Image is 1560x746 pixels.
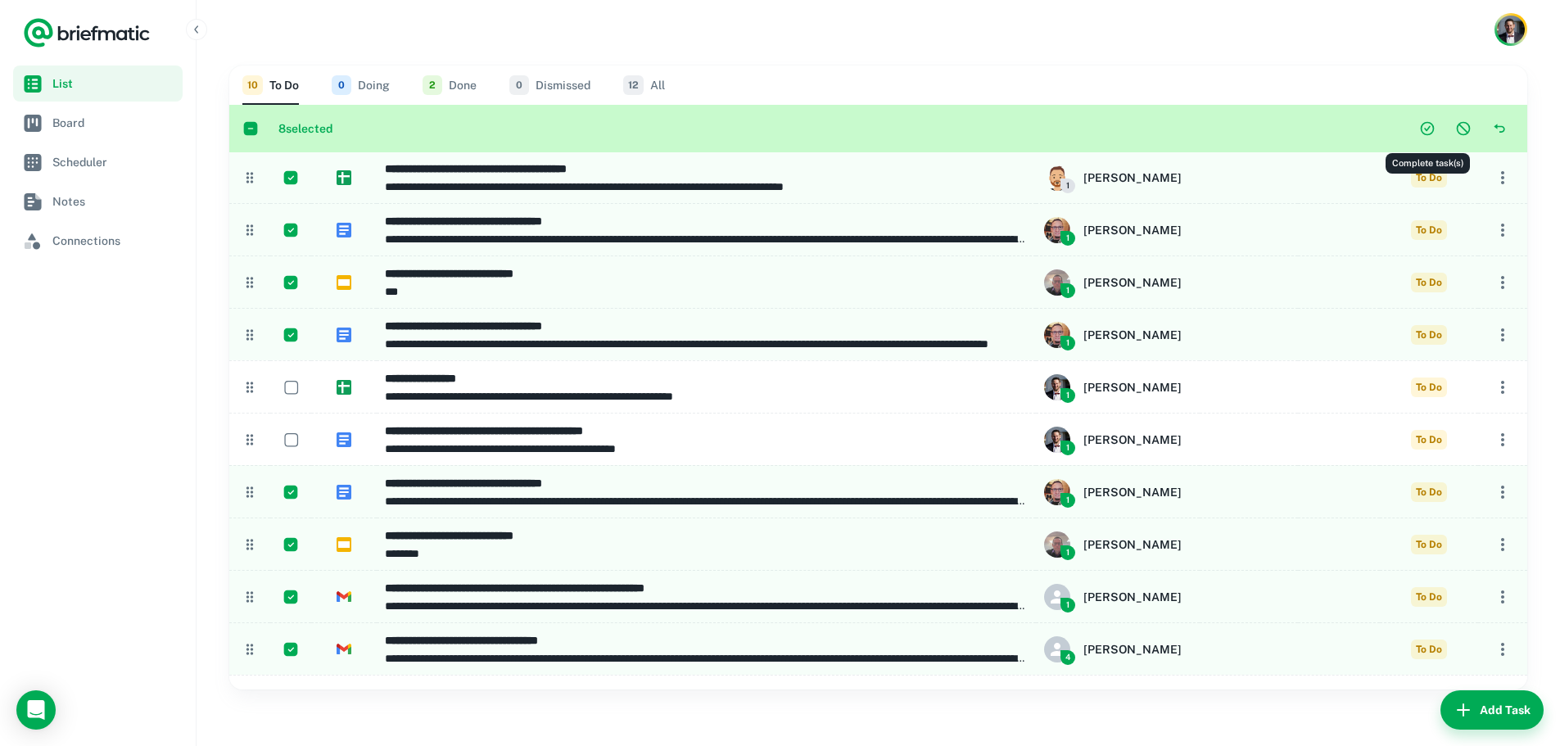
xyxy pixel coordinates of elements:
[509,66,590,105] button: Dismissed
[1411,168,1447,188] span: To Do
[1083,169,1182,187] h6: [PERSON_NAME]
[1083,221,1182,239] h6: [PERSON_NAME]
[423,66,477,105] button: Done
[1413,114,1442,143] button: Complete task(s)
[52,75,176,93] span: List
[1044,584,1182,610] div: Jérémie LE MEUR
[332,66,390,105] button: Doing
[1083,588,1182,606] h6: [PERSON_NAME]
[13,183,183,219] a: Notes
[23,16,151,49] a: Logo
[1044,217,1070,243] img: ALV-UjWapeVBfq-DW3SSBoQ7sf53JavlOYNoeurCrmbwnSaTKHWSenRD=s50-c-k-no
[1411,640,1447,659] span: To Do
[1083,326,1182,344] h6: [PERSON_NAME]
[52,232,176,250] span: Connections
[1083,431,1182,449] h6: [PERSON_NAME]
[52,153,176,171] span: Scheduler
[1083,640,1182,658] h6: [PERSON_NAME]
[1044,427,1070,453] img: ACg8ocLdzAjBE05LU_jwCZKPfzcOITTw3mYs6eDX9Ap7KoUh63K1fUA9=s50-c-k-no
[16,690,56,730] div: Open Intercom Messenger
[13,66,183,102] a: List
[1044,322,1070,348] img: ALV-UjWapeVBfq-DW3SSBoQ7sf53JavlOYNoeurCrmbwnSaTKHWSenRD=s50-c-k-no
[1083,483,1182,501] h6: [PERSON_NAME]
[1411,482,1447,502] span: To Do
[337,432,351,447] img: https://app.briefmatic.com/assets/tasktypes/vnd.google-apps.document.png
[13,223,183,259] a: Connections
[1411,220,1447,240] span: To Do
[242,66,299,105] button: To Do
[1044,269,1070,296] img: ALV-UjWkVCizY0fcPA09t-4X3WbQr0J0nyexkDnK2VYjRD6r74vid6M=s50-c-k-no
[1411,587,1447,607] span: To Do
[1060,231,1075,246] span: 1
[1060,545,1075,560] span: 1
[13,105,183,141] a: Board
[1440,690,1544,730] button: Add Task
[1060,336,1075,350] span: 1
[1044,636,1182,662] div: Christophe BRUNSCHWEILER
[242,75,263,95] span: 10
[1060,179,1075,193] span: 1
[1494,13,1527,46] button: Account button
[1411,273,1447,292] span: To Do
[1044,427,1182,453] div: Cédric GAREL
[1411,325,1447,345] span: To Do
[13,144,183,180] a: Scheduler
[1083,536,1182,554] h6: [PERSON_NAME]
[1044,374,1070,400] img: ACg8ocLdzAjBE05LU_jwCZKPfzcOITTw3mYs6eDX9Ap7KoUh63K1fUA9=s50-c-k-no
[1449,114,1478,143] button: Dismiss task(s)
[332,75,351,95] span: 0
[1060,493,1075,508] span: 1
[1044,374,1182,400] div: Cédric GAREL
[52,192,176,210] span: Notes
[1060,598,1075,613] span: 1
[337,590,351,604] img: https://app.briefmatic.com/assets/integrations/gmail.png
[1060,283,1075,298] span: 1
[337,275,351,290] img: https://app.briefmatic.com/assets/tasktypes/vnd.google-apps.presentation.png
[337,328,351,342] img: https://app.briefmatic.com/assets/tasktypes/vnd.google-apps.document.png
[1060,441,1075,455] span: 1
[1044,479,1182,505] div: Fabien THOMAS
[623,75,644,95] span: 12
[1083,274,1182,292] h6: [PERSON_NAME]
[1044,165,1070,191] img: ALV-UjWfCUbWUpqFyvGJtSJ-xy3z3QOWy-NARdLVYTCkGrV6Qo4JdQQ=s50-c-k-no
[337,537,351,552] img: https://app.briefmatic.com/assets/tasktypes/vnd.google-apps.presentation.png
[1044,322,1182,348] div: Fabien THOMAS
[1044,217,1182,243] div: Fabien THOMAS
[623,66,665,105] button: All
[278,120,1413,138] h6: 8 selected
[337,170,351,185] img: https://app.briefmatic.com/assets/tasktypes/vnd.google-apps.spreadsheet.png
[52,114,176,132] span: Board
[337,223,351,237] img: https://app.briefmatic.com/assets/tasktypes/vnd.google-apps.document.png
[337,642,351,657] img: https://app.briefmatic.com/assets/integrations/gmail.png
[1044,269,1182,296] div: Frédéric ROLLAND
[1411,535,1447,554] span: To Do
[509,75,529,95] span: 0
[1386,153,1470,174] div: Complete task(s)
[423,75,442,95] span: 2
[1497,16,1525,43] img: Cédric GAREL
[1060,650,1075,665] span: 4
[337,380,351,395] img: https://app.briefmatic.com/assets/tasktypes/vnd.google-apps.spreadsheet.png
[1044,165,1182,191] div: Fabien LEHOUSSEL
[1060,388,1075,403] span: 1
[337,485,351,500] img: https://app.briefmatic.com/assets/tasktypes/vnd.google-apps.document.png
[1411,430,1447,450] span: To Do
[1485,114,1514,143] button: Recover task(s)
[1044,531,1182,558] div: Frédéric ROLLAND
[1044,531,1070,558] img: ALV-UjWkVCizY0fcPA09t-4X3WbQr0J0nyexkDnK2VYjRD6r74vid6M=s50-c-k-no
[1411,378,1447,397] span: To Do
[1044,479,1070,505] img: ALV-UjWapeVBfq-DW3SSBoQ7sf53JavlOYNoeurCrmbwnSaTKHWSenRD=s50-c-k-no
[1083,378,1182,396] h6: [PERSON_NAME]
